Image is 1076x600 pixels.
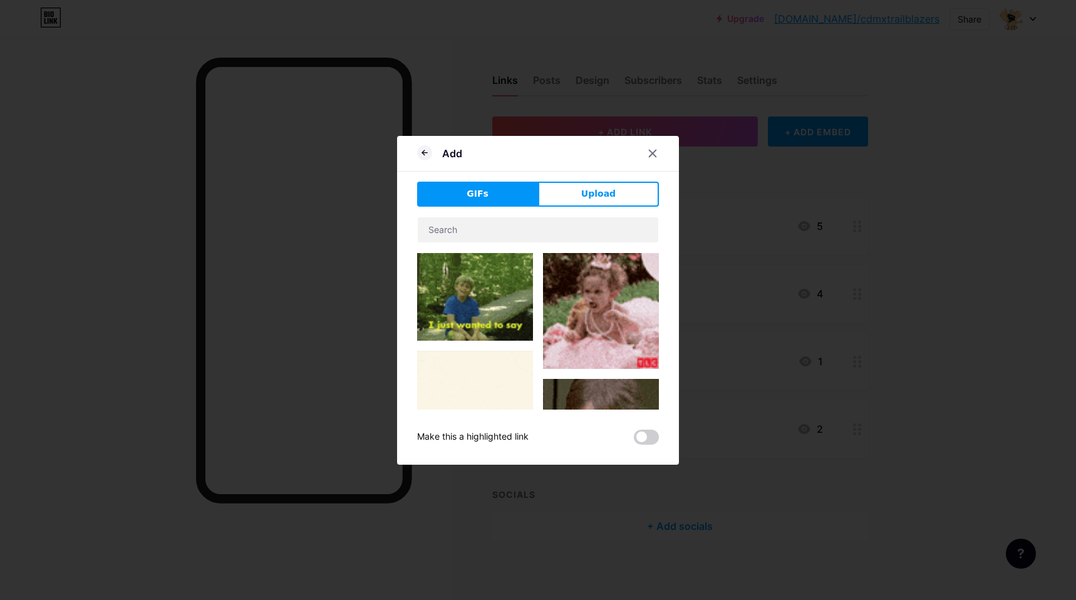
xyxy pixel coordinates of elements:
[417,182,538,207] button: GIFs
[543,379,659,476] img: Gihpy
[467,187,489,200] span: GIFs
[543,253,659,369] img: Gihpy
[417,253,533,341] img: Gihpy
[581,187,616,200] span: Upload
[442,146,462,161] div: Add
[538,182,659,207] button: Upload
[417,351,533,467] img: Gihpy
[417,430,529,445] div: Make this a highlighted link
[418,217,658,242] input: Search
